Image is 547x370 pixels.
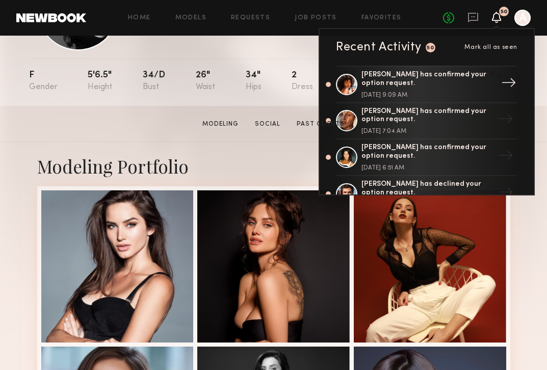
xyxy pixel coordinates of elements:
a: Models [175,15,206,21]
div: 34" [246,71,262,92]
a: Requests [231,15,270,21]
a: [PERSON_NAME] has confirmed your option request.[DATE] 7:04 AM→ [336,103,517,140]
a: Past Clients [293,120,349,129]
div: F [29,71,58,92]
div: [PERSON_NAME] has confirmed your option request. [361,144,494,161]
div: → [494,181,517,207]
span: Mark all as seen [464,44,517,50]
div: [PERSON_NAME] has declined your option request. [361,180,494,197]
div: 50 [427,45,434,51]
a: Social [251,120,284,129]
a: [PERSON_NAME] has declined your option request.→ [336,176,517,213]
a: A [514,10,531,26]
div: Recent Activity [336,41,422,53]
a: Job Posts [295,15,337,21]
div: [DATE] 6:51 AM [361,165,494,171]
a: [PERSON_NAME] has confirmed your option request.[DATE] 6:51 AM→ [336,139,517,176]
div: [PERSON_NAME] has confirmed your option request. [361,71,494,88]
div: 5'6.5" [88,71,112,92]
a: [PERSON_NAME] has confirmed your option request.[DATE] 9:09 AM→ [336,66,517,103]
div: Modeling Portfolio [37,154,510,178]
div: 50 [501,9,507,15]
a: Favorites [361,15,402,21]
div: [DATE] 9:09 AM [361,92,494,98]
div: → [497,71,520,98]
div: 26" [196,71,215,92]
div: → [494,144,517,170]
div: 34/d [143,71,165,92]
div: 2 [292,71,313,92]
a: Home [128,15,151,21]
a: Modeling [198,120,243,129]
